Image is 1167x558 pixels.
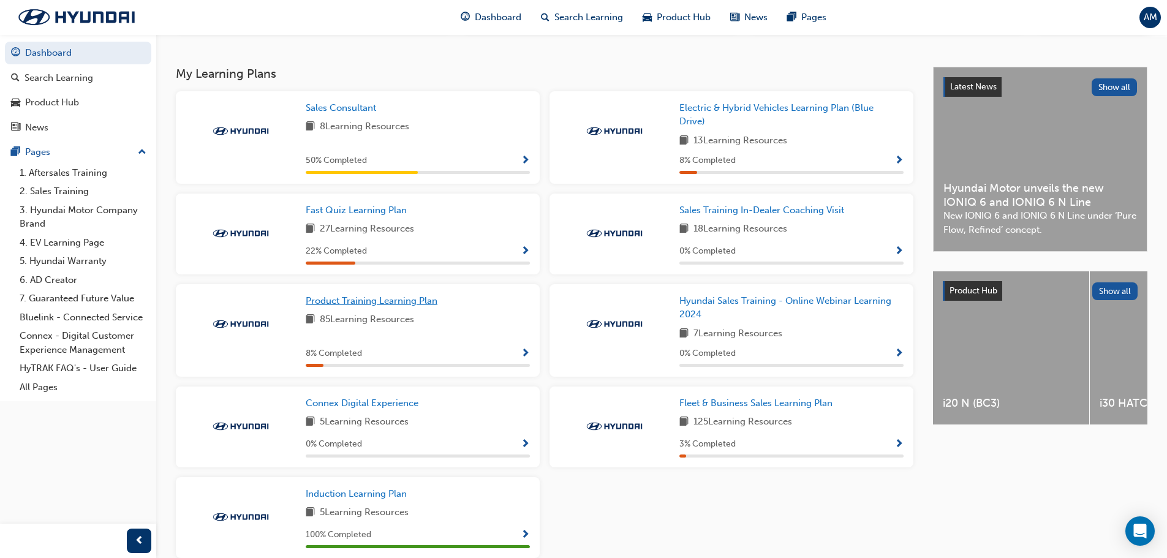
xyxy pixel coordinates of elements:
[138,145,146,160] span: up-icon
[521,437,530,452] button: Show Progress
[521,439,530,450] span: Show Progress
[943,396,1079,410] span: i20 N (BC3)
[1144,10,1157,25] span: AM
[693,326,782,342] span: 7 Learning Resources
[541,10,550,25] span: search-icon
[306,396,423,410] a: Connex Digital Experience
[306,488,407,499] span: Induction Learning Plan
[657,10,711,25] span: Product Hub
[306,505,315,521] span: book-icon
[521,153,530,168] button: Show Progress
[643,10,652,25] span: car-icon
[11,147,20,158] span: pages-icon
[15,233,151,252] a: 4. EV Learning Page
[693,134,787,149] span: 13 Learning Resources
[894,244,904,259] button: Show Progress
[633,5,720,30] a: car-iconProduct Hub
[801,10,826,25] span: Pages
[1092,78,1138,96] button: Show all
[207,125,274,137] img: Trak
[554,10,623,25] span: Search Learning
[306,101,381,115] a: Sales Consultant
[5,141,151,164] button: Pages
[11,97,20,108] span: car-icon
[730,10,739,25] span: news-icon
[950,285,997,296] span: Product Hub
[6,4,147,30] img: Trak
[320,119,409,135] span: 8 Learning Resources
[15,308,151,327] a: Bluelink - Connected Service
[787,10,796,25] span: pages-icon
[176,67,913,81] h3: My Learning Plans
[777,5,836,30] a: pages-iconPages
[943,209,1137,236] span: New IONIQ 6 and IONIQ 6 N Line under ‘Pure Flow, Refined’ concept.
[15,289,151,308] a: 7. Guaranteed Future Value
[306,205,407,216] span: Fast Quiz Learning Plan
[933,271,1089,424] a: i20 N (BC3)
[306,294,442,308] a: Product Training Learning Plan
[15,271,151,290] a: 6. AD Creator
[306,295,437,306] span: Product Training Learning Plan
[5,116,151,139] a: News
[679,398,833,409] span: Fleet & Business Sales Learning Plan
[943,281,1138,301] a: Product HubShow all
[679,205,844,216] span: Sales Training In-Dealer Coaching Visit
[744,10,768,25] span: News
[320,312,414,328] span: 85 Learning Resources
[581,227,648,239] img: Trak
[461,10,470,25] span: guage-icon
[306,244,367,258] span: 22 % Completed
[679,222,689,237] span: book-icon
[15,201,151,233] a: 3. Hyundai Motor Company Brand
[720,5,777,30] a: news-iconNews
[943,181,1137,209] span: Hyundai Motor unveils the new IONIQ 6 and IONIQ 6 N Line
[306,102,376,113] span: Sales Consultant
[207,511,274,523] img: Trak
[306,203,412,217] a: Fast Quiz Learning Plan
[11,73,20,84] span: search-icon
[521,527,530,543] button: Show Progress
[5,91,151,114] a: Product Hub
[11,123,20,134] span: news-icon
[5,42,151,64] a: Dashboard
[894,439,904,450] span: Show Progress
[679,347,736,361] span: 0 % Completed
[693,415,792,430] span: 125 Learning Resources
[207,227,274,239] img: Trak
[306,398,418,409] span: Connex Digital Experience
[5,67,151,89] a: Search Learning
[207,420,274,432] img: Trak
[894,153,904,168] button: Show Progress
[894,349,904,360] span: Show Progress
[25,145,50,159] div: Pages
[894,246,904,257] span: Show Progress
[11,48,20,59] span: guage-icon
[306,312,315,328] span: book-icon
[306,487,412,501] a: Induction Learning Plan
[679,101,904,129] a: Electric & Hybrid Vehicles Learning Plan (Blue Drive)
[25,121,48,135] div: News
[25,96,79,110] div: Product Hub
[306,222,315,237] span: book-icon
[581,125,648,137] img: Trak
[521,244,530,259] button: Show Progress
[475,10,521,25] span: Dashboard
[135,533,144,549] span: prev-icon
[451,5,531,30] a: guage-iconDashboard
[320,222,414,237] span: 27 Learning Resources
[679,244,736,258] span: 0 % Completed
[15,326,151,359] a: Connex - Digital Customer Experience Management
[306,437,362,451] span: 0 % Completed
[1125,516,1155,546] div: Open Intercom Messenger
[581,420,648,432] img: Trak
[5,39,151,141] button: DashboardSearch LearningProduct HubNews
[306,154,367,168] span: 50 % Completed
[521,349,530,360] span: Show Progress
[679,415,689,430] span: book-icon
[531,5,633,30] a: search-iconSearch Learning
[306,415,315,430] span: book-icon
[1092,282,1138,300] button: Show all
[943,77,1137,97] a: Latest NewsShow all
[521,246,530,257] span: Show Progress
